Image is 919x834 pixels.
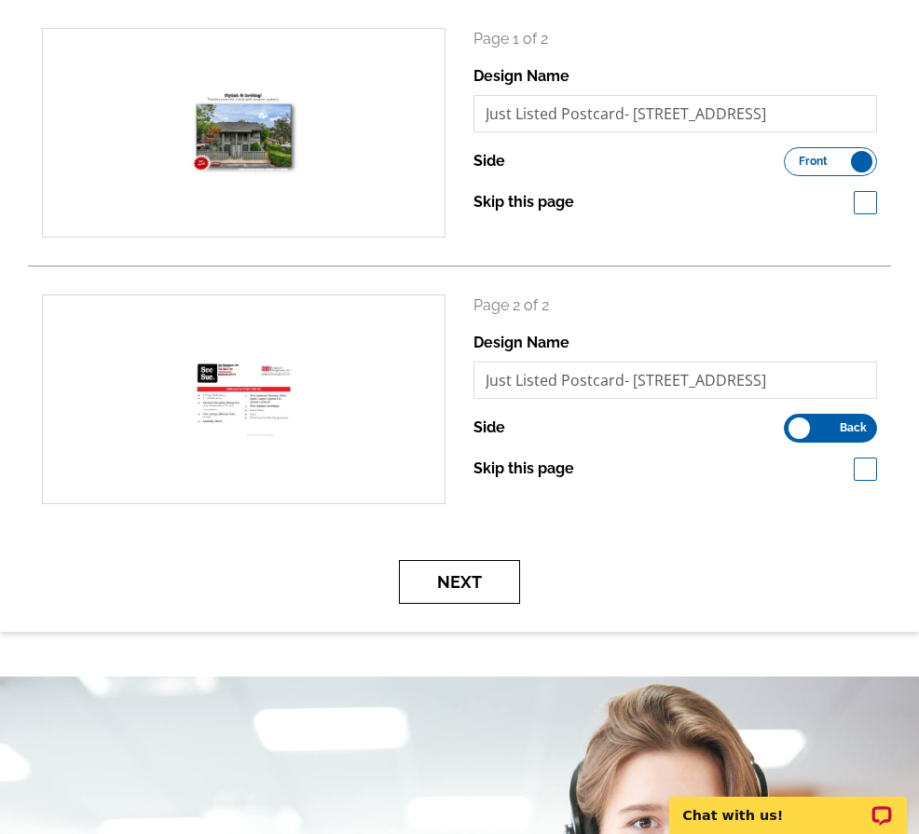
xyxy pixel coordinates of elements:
p: Page 1 of 2 [473,28,877,50]
label: Skip this page [473,191,574,213]
input: File Name [473,95,877,132]
label: Design Name [473,65,569,88]
iframe: LiveChat chat widget [657,775,919,834]
button: Next [399,560,520,604]
label: Side [473,417,505,439]
p: Page 2 of 2 [473,294,877,317]
label: Design Name [473,332,569,354]
span: Front [799,157,828,166]
input: File Name [473,362,877,399]
label: Side [473,150,505,172]
label: Skip this page [473,458,574,480]
span: Back [840,423,867,432]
